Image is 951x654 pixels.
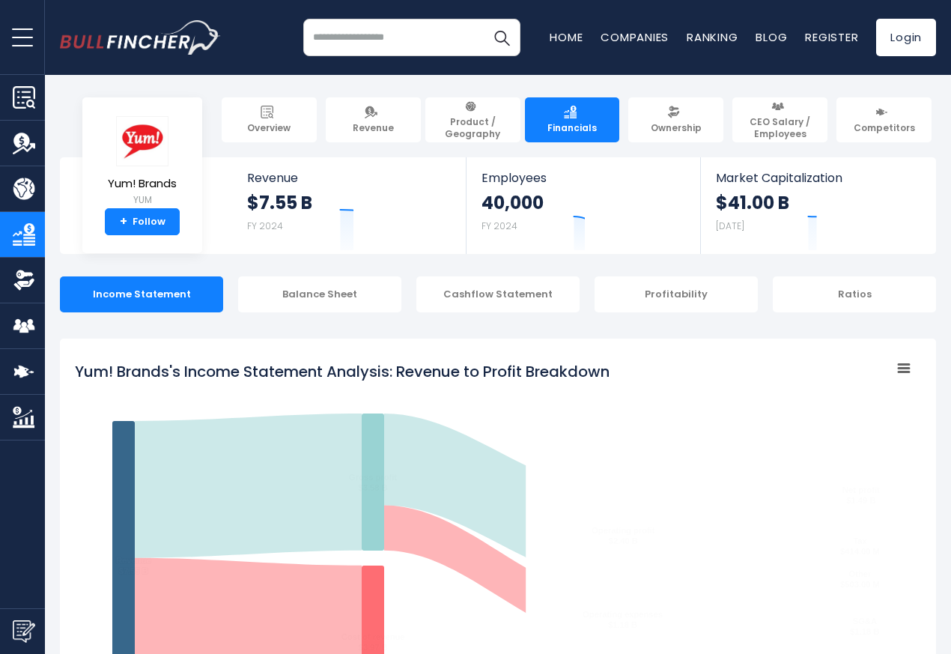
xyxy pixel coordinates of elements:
img: bullfincher logo [60,20,221,55]
span: Financials [547,122,597,134]
a: Go to homepage [60,20,221,55]
a: Financials [525,97,620,142]
span: Market Capitalization [716,171,920,185]
a: Competitors [836,97,932,142]
text: Revenue $7.55 B [116,556,151,575]
text: Cost of revenue $3.97 B [341,632,405,652]
small: YUM [108,193,177,207]
a: Ranking [687,29,738,45]
text: Other $503.00 M [840,569,880,589]
span: Competitors [854,122,915,134]
span: Product / Geography [432,116,514,139]
a: +Follow [105,208,180,235]
a: Companies [601,29,669,45]
a: Yum! Brands YUM [107,115,177,209]
img: Ownership [13,269,35,291]
a: Login [876,19,936,56]
a: Ownership [628,97,723,142]
a: Revenue $7.55 B FY 2024 [232,157,467,254]
div: Ratios [773,276,936,312]
a: Register [805,29,858,45]
button: Search [483,19,520,56]
small: [DATE] [716,219,744,232]
a: Product / Geography [425,97,520,142]
strong: $7.55 B [247,191,312,214]
text: Operating expenses $1.18 B [583,610,663,629]
strong: 40,000 [481,191,544,214]
small: FY 2024 [247,219,283,232]
a: Blog [756,29,787,45]
span: Revenue [247,171,452,185]
a: CEO Salary / Employees [732,97,827,142]
strong: $41.00 B [716,191,789,214]
text: Gross profit $3.58 B [349,473,397,492]
span: Overview [247,122,291,134]
div: Profitability [595,276,758,312]
span: Yum! Brands [108,178,177,190]
a: Overview [222,97,317,142]
a: Home [550,29,583,45]
text: Net profit $1.49 B [842,485,880,505]
a: Employees 40,000 FY 2024 [467,157,699,254]
text: SG&A $1.18 B [850,617,879,636]
text: Operating profit $2.40 B [592,526,655,545]
span: Revenue [353,122,394,134]
tspan: Yum! Brands's Income Statement Analysis: Revenue to Profit Breakdown [75,361,610,382]
span: Employees [481,171,684,185]
strong: + [120,215,127,228]
span: Ownership [651,122,702,134]
small: FY 2024 [481,219,517,232]
div: Income Statement [60,276,223,312]
span: CEO Salary / Employees [739,116,821,139]
a: Market Capitalization $41.00 B [DATE] [701,157,935,254]
text: Tax $414.00 M [840,536,880,556]
div: Balance Sheet [238,276,401,312]
div: Cashflow Statement [416,276,580,312]
a: Revenue [326,97,421,142]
